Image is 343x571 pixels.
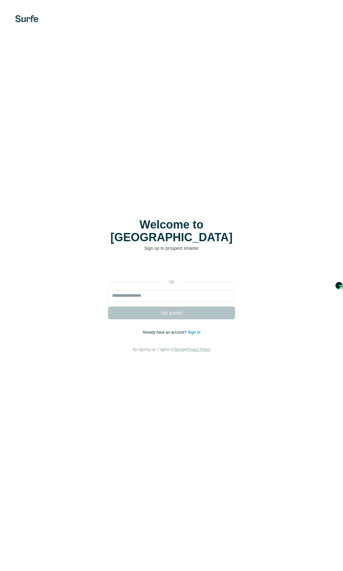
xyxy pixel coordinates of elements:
[188,330,200,335] a: Sign in
[161,279,182,285] p: or
[143,330,188,335] span: Already have an account?
[174,347,184,352] a: Terms
[133,347,211,352] span: By signing up, I agree to &
[187,347,211,352] a: Privacy Policy
[108,245,235,251] p: Sign up to prospect smarter
[15,15,38,22] img: Surfe's logo
[105,261,238,275] iframe: Sign in with Google Button
[108,218,235,244] h1: Welcome to [GEOGRAPHIC_DATA]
